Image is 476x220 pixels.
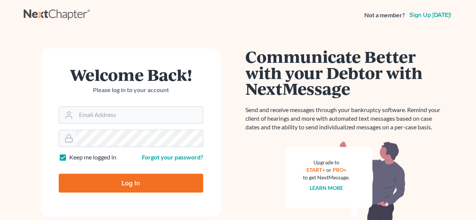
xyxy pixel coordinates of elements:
[59,86,203,94] p: Please log in to your account
[326,167,332,173] span: or
[142,153,203,161] a: Forgot your password?
[246,49,445,97] h1: Communicate Better with your Debtor with NextMessage
[333,167,347,173] a: PRO+
[303,174,350,181] div: to get NextMessage.
[408,12,453,18] a: Sign up [DATE]!
[59,67,203,83] h1: Welcome Back!
[303,159,350,166] div: Upgrade to
[310,185,343,191] a: Learn more
[59,174,203,193] input: Log In
[246,106,445,132] p: Send and receive messages through your bankruptcy software. Remind your client of hearings and mo...
[364,11,405,20] strong: Not a member?
[69,153,116,162] label: Keep me logged in
[306,167,325,173] a: START+
[76,107,203,123] input: Email Address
